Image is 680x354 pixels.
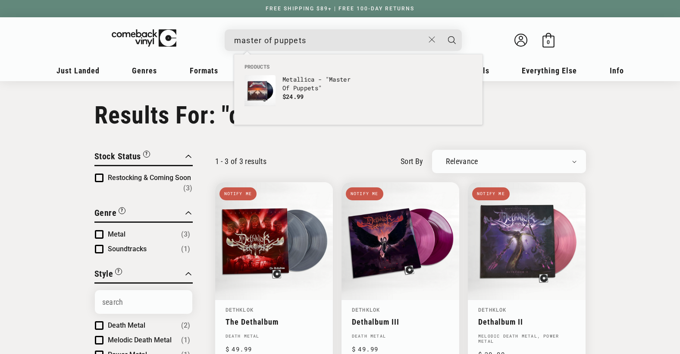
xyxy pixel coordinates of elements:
[244,75,276,106] img: Metallica - "Master Of Puppets"
[226,317,323,326] a: The Dethalbum
[225,29,462,51] div: Search
[94,151,141,161] span: Stock Status
[108,245,147,253] span: Soundtracks
[95,290,192,314] input: Search Options
[401,155,423,167] label: sort by
[108,174,191,182] span: Restocking & Coming Soon
[94,101,586,130] h1: Results For: "dethklok"
[183,183,192,193] span: Number of products: (3)
[190,66,218,75] span: Formats
[181,229,190,240] span: Number of products: (3)
[240,71,358,121] li: products: Metallica - "Master Of Puppets"
[108,336,172,344] span: Melodic Death Metal
[240,63,476,71] li: Products
[94,267,122,282] button: Filter by Style
[181,320,190,331] span: Number of products: (2)
[282,75,354,92] p: Metallica - " "
[94,206,126,221] button: Filter by Genre
[181,244,190,254] span: Number of products: (1)
[226,306,254,313] a: Dethklok
[257,6,423,12] a: FREE SHIPPING $89+ | FREE 100-DAY RETURNS
[352,306,380,313] a: Dethklok
[329,75,351,83] b: Master
[94,208,117,218] span: Genre
[282,92,304,101] span: $24.99
[215,157,266,166] p: 1 - 3 of 3 results
[244,75,354,117] a: Metallica - "Master Of Puppets" Metallica - "Master Of Puppets" $24.99
[522,66,577,75] span: Everything Else
[352,317,449,326] a: Dethalbum III
[94,269,113,279] span: Style
[282,84,290,92] b: Of
[56,66,100,75] span: Just Landed
[234,54,483,125] div: Products
[108,321,145,329] span: Death Metal
[94,150,150,165] button: Filter by Stock Status
[293,84,318,92] b: Puppets
[234,32,424,49] input: When autocomplete results are available use up and down arrows to review and enter to select
[181,335,190,345] span: Number of products: (1)
[547,39,550,45] span: 0
[424,30,440,49] button: Close
[108,230,125,238] span: Metal
[478,306,507,313] a: Dethklok
[441,29,463,51] button: Search
[610,66,624,75] span: Info
[478,317,575,326] a: Dethalbum II
[132,66,157,75] span: Genres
